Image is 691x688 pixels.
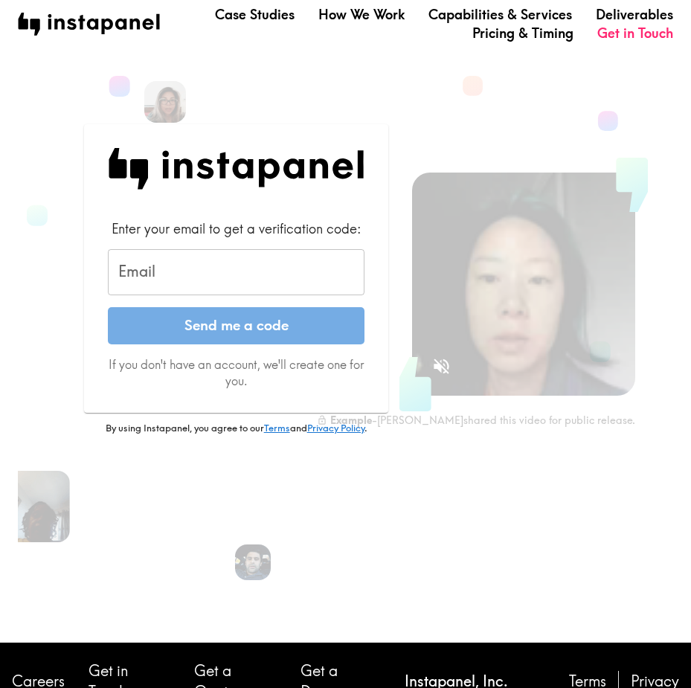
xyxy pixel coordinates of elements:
[330,414,372,427] b: Example
[108,307,364,344] button: Send me a code
[144,81,186,123] img: Aileen
[472,24,573,42] a: Pricing & Timing
[428,5,572,24] a: Capabilities & Services
[108,148,364,190] img: Instapanel
[596,5,673,24] a: Deliverables
[317,414,635,427] div: - [PERSON_NAME] shared this video for public release.
[425,350,457,382] button: Sound is off
[235,544,271,580] img: Ronak
[318,5,405,24] a: How We Work
[108,219,364,238] div: Enter your email to get a verification code:
[84,422,388,435] p: By using Instapanel, you agree to our and .
[264,422,290,434] a: Terms
[108,356,364,390] p: If you don't have an account, we'll create one for you.
[18,13,160,36] img: instapanel
[597,24,673,42] a: Get in Touch
[215,5,295,24] a: Case Studies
